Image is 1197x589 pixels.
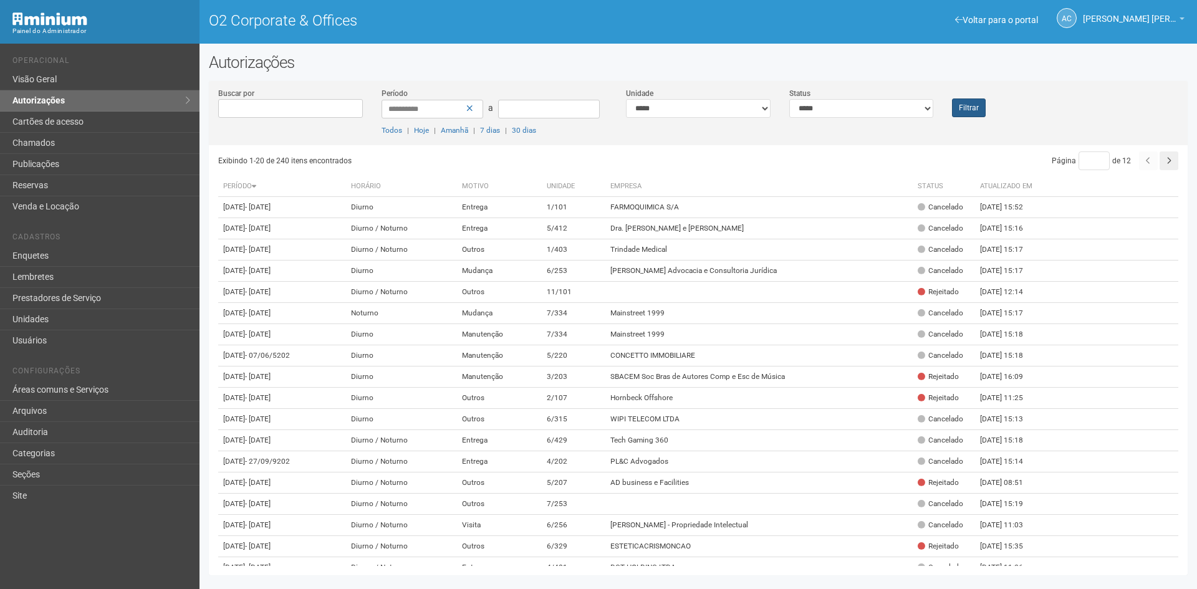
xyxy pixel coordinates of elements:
[975,366,1044,388] td: [DATE] 16:09
[346,430,457,451] td: Diurno / Noturno
[1083,16,1185,26] a: [PERSON_NAME] [PERSON_NAME]
[605,261,913,282] td: [PERSON_NAME] Advocacia e Consultoria Jurídica
[542,366,605,388] td: 3/203
[918,202,963,213] div: Cancelado
[1052,156,1131,165] span: Página de 12
[542,345,605,366] td: 5/220
[918,435,963,446] div: Cancelado
[457,345,542,366] td: Manutenção
[346,388,457,409] td: Diurno
[605,366,913,388] td: SBACEM Soc Bras de Autores Comp e Esc de Música
[542,430,605,451] td: 6/429
[542,557,605,578] td: 4/401
[542,494,605,515] td: 7/253
[505,126,507,135] span: |
[245,266,271,275] span: - [DATE]
[245,309,271,317] span: - [DATE]
[542,324,605,345] td: 7/334
[218,303,346,324] td: [DATE]
[789,88,810,99] label: Status
[218,388,346,409] td: [DATE]
[346,536,457,557] td: Diurno / Noturno
[918,329,963,340] div: Cancelado
[457,366,542,388] td: Manutenção
[218,261,346,282] td: [DATE]
[918,541,959,552] div: Rejeitado
[218,409,346,430] td: [DATE]
[407,126,409,135] span: |
[218,176,346,197] th: Período
[457,282,542,303] td: Outros
[457,409,542,430] td: Outros
[457,303,542,324] td: Mudança
[913,176,975,197] th: Status
[457,451,542,472] td: Entrega
[605,218,913,239] td: Dra. [PERSON_NAME] e [PERSON_NAME]
[473,126,475,135] span: |
[12,56,190,69] li: Operacional
[605,536,913,557] td: ESTETICACRISMONCAO
[605,451,913,472] td: PL&C Advogados
[457,536,542,557] td: Outros
[245,203,271,211] span: - [DATE]
[12,366,190,380] li: Configurações
[605,324,913,345] td: Mainstreet 1999
[1057,8,1077,28] a: AC
[605,176,913,197] th: Empresa
[346,451,457,472] td: Diurno / Noturno
[346,197,457,218] td: Diurno
[245,372,271,381] span: - [DATE]
[918,308,963,318] div: Cancelado
[245,542,271,550] span: - [DATE]
[975,451,1044,472] td: [DATE] 15:14
[457,176,542,197] th: Motivo
[218,557,346,578] td: [DATE]
[457,494,542,515] td: Outros
[218,366,346,388] td: [DATE]
[346,282,457,303] td: Diurno / Noturno
[218,536,346,557] td: [DATE]
[245,457,290,466] span: - 27/09/9202
[975,197,1044,218] td: [DATE] 15:52
[245,393,271,402] span: - [DATE]
[975,515,1044,536] td: [DATE] 11:03
[605,303,913,324] td: Mainstreet 1999
[975,557,1044,578] td: [DATE] 11:26
[346,515,457,536] td: Diurno / Noturno
[441,126,468,135] a: Amanhã
[542,282,605,303] td: 11/101
[975,239,1044,261] td: [DATE] 15:17
[218,282,346,303] td: [DATE]
[918,266,963,276] div: Cancelado
[245,478,271,487] span: - [DATE]
[918,393,959,403] div: Rejeitado
[1083,2,1176,24] span: Ana Carla de Carvalho Silva
[542,261,605,282] td: 6/253
[382,126,402,135] a: Todos
[12,232,190,246] li: Cadastros
[975,472,1044,494] td: [DATE] 08:51
[542,451,605,472] td: 4/202
[346,366,457,388] td: Diurno
[245,245,271,254] span: - [DATE]
[605,197,913,218] td: FARMOQUIMICA S/A
[346,345,457,366] td: Diurno
[542,409,605,430] td: 6/315
[245,351,290,360] span: - 07/06/5202
[918,456,963,467] div: Cancelado
[952,98,986,117] button: Filtrar
[605,430,913,451] td: Tech Gaming 360
[245,436,271,444] span: - [DATE]
[346,472,457,494] td: Diurno / Noturno
[245,330,271,338] span: - [DATE]
[346,261,457,282] td: Diurno
[346,239,457,261] td: Diurno / Noturno
[346,303,457,324] td: Noturno
[218,239,346,261] td: [DATE]
[457,472,542,494] td: Outros
[245,520,271,529] span: - [DATE]
[346,218,457,239] td: Diurno / Noturno
[605,239,913,261] td: Trindade Medical
[457,515,542,536] td: Visita
[218,472,346,494] td: [DATE]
